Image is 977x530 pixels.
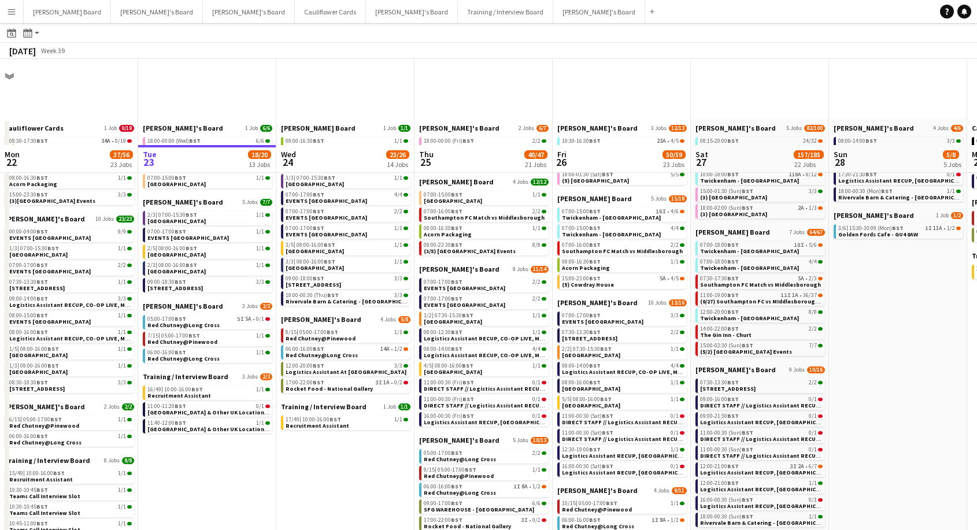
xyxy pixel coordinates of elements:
[838,143,971,151] span: Logistics Assistant RECUP, CO-OP LIVE, M11 3DL
[398,125,410,132] span: 1/1
[9,137,132,150] a: 08:30-17:30BST34A•0/19🎄6 Week Christmas Card Project
[95,216,114,223] span: 10 Jobs
[562,138,601,144] span: 10:30-16:30
[789,229,805,236] span: 7 Jobs
[806,172,817,177] span: 8/12
[589,241,601,249] span: BST
[9,191,132,204] a: 15:00-23:30BST3/3(3)[GEOGRAPHIC_DATA] Events
[286,241,408,254] a: 3/5|08:00-16:00BST1/1[GEOGRAPHIC_DATA]
[700,187,823,201] a: 15:00-01:30 (Sun)BST3/3(3) [GEOGRAPHIC_DATA]
[424,191,546,204] a: 07:00-15:00BST1/1[GEOGRAPHIC_DATA]
[562,137,684,150] a: 10:30-16:30BST23A•4/5Twickenham - [GEOGRAPHIC_DATA]
[700,210,767,218] span: (3) Old Thorns Hotel, GU30 7PE
[727,258,739,265] span: BST
[147,175,186,181] span: 07:00-15:00
[669,125,687,132] span: 12/13
[419,177,549,186] a: [PERSON_NAME] Board4 Jobs12/12
[671,138,679,144] span: 4/5
[700,138,739,144] span: 08:15-20:00
[700,172,739,177] span: 10:00-18:00
[115,138,126,144] span: 0/19
[700,242,823,248] div: •
[5,214,85,223] span: Jakub's Board
[562,258,684,271] a: 08:00-16:30BST1/1Acorn Packaging
[424,207,546,221] a: 07:00-16:00BST2/2Southampton FC Match vs Middlesborough
[424,214,545,221] span: Southampton FC Match vs Middlesborough
[451,241,462,249] span: BST
[286,231,367,238] span: EVENTS McLaren Technology Centre
[451,224,462,232] span: BST
[118,175,126,181] span: 1/1
[532,242,541,248] span: 8/8
[562,225,601,231] span: 07:00-15:00
[383,125,396,132] span: 1 Job
[695,228,770,236] span: Dean's Board
[143,198,223,206] span: Jakub's Board
[175,174,186,181] span: BST
[419,124,499,132] span: Caitlin's Board
[5,124,134,132] a: Cauliflower Cards1 Job0/19
[147,143,214,151] span: (6) Old Thorns Hotel, GU30 7PE
[20,246,59,251] span: 07:00-15:30
[656,209,666,214] span: 16I
[557,194,687,203] a: [PERSON_NAME] Board5 Jobs15/18
[838,187,961,201] a: 18:00-00:30 (Mon)BST1/1Rivervale Barn & Catering - [GEOGRAPHIC_DATA], GU46 7SS
[9,138,132,144] div: •
[695,228,825,365] div: [PERSON_NAME] Board7 Jobs64/6707:00-18:00BST18I•5/6Twickenham - [GEOGRAPHIC_DATA]07:00-18:00BST4/...
[424,241,546,254] a: 09:00-23:30BST8/8(3/5) [GEOGRAPHIC_DATA] Events
[742,204,753,212] span: BST
[951,125,963,132] span: 4/6
[532,209,541,214] span: 2/2
[156,261,157,269] span: |
[242,199,258,206] span: 5 Jobs
[838,172,877,177] span: 17:30-21:30
[147,234,229,242] span: EVENTS McLaren Technology Centre
[9,262,48,268] span: 07:00-17:00
[838,225,848,231] span: 3/6
[562,171,684,184] a: 18:00-01:30 (Sat)BST5/5(5) [GEOGRAPHIC_DATA]
[951,212,963,219] span: 1/2
[147,244,270,258] a: 2/5|08:00-16:00BST1/1[GEOGRAPHIC_DATA]
[700,259,739,265] span: 07:00-18:00
[47,244,59,252] span: BST
[281,124,410,161] div: [PERSON_NAME] Board1 Job1/108:00-16:30BST1/1Acorn Packaging
[286,174,408,187] a: 3/3|07:00-15:30BST1/1[GEOGRAPHIC_DATA]
[394,192,402,198] span: 4/4
[297,242,335,248] span: 08:00-16:00
[36,174,48,181] span: BST
[700,247,799,255] span: Twickenham - Allianz Stadium
[260,199,272,206] span: 7/7
[419,177,494,186] span: Dean's Board
[834,211,963,241] div: [PERSON_NAME]'s Board1 Job1/23/6|15:30-10:09 (Mon)BST1I11A•1/2Golden Fords Cafe - GU4 8AW
[589,224,601,232] span: BST
[803,138,817,144] span: 24/32
[256,229,264,235] span: 1/1
[256,175,264,181] span: 1/1
[294,258,295,265] span: |
[286,214,367,221] span: EVENTS McLaren Technology Centre
[671,242,679,248] span: 2/2
[557,124,687,132] a: [PERSON_NAME]'s Board3 Jobs12/13
[104,125,117,132] span: 1 Job
[947,225,955,231] span: 1/2
[101,138,110,144] span: 34A
[424,225,462,231] span: 08:00-16:30
[286,192,324,198] span: 07:00-17:00
[147,138,201,144] span: 18:00-00:00 (Wed)
[286,207,408,221] a: 07:00-17:00BST2/2EVENTS [GEOGRAPHIC_DATA]
[424,192,462,198] span: 07:00-15:00
[419,124,549,132] a: [PERSON_NAME]'s Board2 Jobs6/7
[286,138,324,144] span: 08:00-16:30
[286,191,408,204] a: 07:00-17:00BST4/4EVENTS [GEOGRAPHIC_DATA]
[700,204,823,217] a: 18:00-02:00 (Sun)BST2A•1/3(3) [GEOGRAPHIC_DATA]
[589,258,601,265] span: BST
[519,125,534,132] span: 2 Jobs
[286,175,295,181] span: 3/3
[562,172,613,177] span: 18:00-01:30 (Sat)
[366,1,458,23] button: [PERSON_NAME]'s Board
[158,262,197,268] span: 08:00-16:00
[9,234,91,242] span: EVENTS McLaren Technology Centre
[156,211,157,218] span: |
[143,198,272,206] a: [PERSON_NAME]'s Board5 Jobs7/7
[256,138,264,144] span: 6/6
